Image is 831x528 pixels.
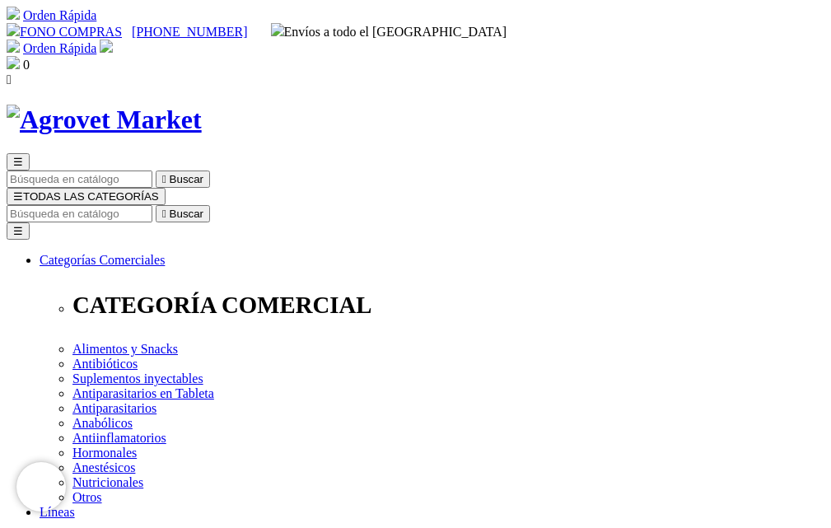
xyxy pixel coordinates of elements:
[72,475,143,489] a: Nutricionales
[100,41,113,55] a: Acceda a su cuenta de cliente
[7,72,12,86] i: 
[170,173,203,185] span: Buscar
[156,205,210,222] button:  Buscar
[40,253,165,267] a: Categorías Comerciales
[271,25,507,39] span: Envíos a todo el [GEOGRAPHIC_DATA]
[72,357,138,371] a: Antibióticos
[7,222,30,240] button: ☰
[100,40,113,53] img: user.svg
[7,188,166,205] button: ☰TODAS LAS CATEGORÍAS
[7,153,30,171] button: ☰
[7,40,20,53] img: shopping-cart.svg
[72,401,156,415] a: Antiparasitarios
[271,23,284,36] img: delivery-truck.svg
[7,25,122,39] a: FONO COMPRAS
[7,56,20,69] img: shopping-bag.svg
[7,7,20,20] img: shopping-cart.svg
[16,462,66,512] iframe: Brevo live chat
[7,23,20,36] img: phone.svg
[13,190,23,203] span: ☰
[72,416,133,430] a: Anabólicos
[7,205,152,222] input: Buscar
[156,171,210,188] button:  Buscar
[13,156,23,168] span: ☰
[23,58,30,72] span: 0
[40,505,75,519] a: Líneas
[72,342,178,356] a: Alimentos y Snacks
[162,208,166,220] i: 
[23,41,96,55] a: Orden Rápida
[7,105,202,135] img: Agrovet Market
[72,490,102,504] a: Otros
[72,446,137,460] a: Hormonales
[7,171,152,188] input: Buscar
[72,460,135,474] a: Anestésicos
[72,371,203,385] a: Suplementos inyectables
[132,25,247,39] a: [PHONE_NUMBER]
[72,292,824,319] p: CATEGORÍA COMERCIAL
[72,386,214,400] a: Antiparasitarios en Tableta
[170,208,203,220] span: Buscar
[162,173,166,185] i: 
[72,431,166,445] a: Antiinflamatorios
[23,8,96,22] a: Orden Rápida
